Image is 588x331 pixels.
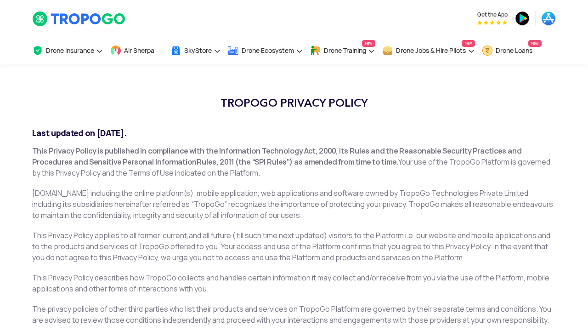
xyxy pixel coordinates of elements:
[32,92,556,114] h1: TROPOGO PRIVACY POLICY
[528,40,542,47] span: New
[32,230,556,263] p: This Privacy Policy applies to all former, current,and all future ( till such time next updated) ...
[396,47,466,54] span: Drone Jobs & Hire Pilots
[32,304,556,326] p: The privacy policies of other third parties who list their products and services on TropoGo Platf...
[32,11,126,27] img: TropoGo Logo
[170,37,221,64] a: SkyStore
[46,47,94,54] span: Drone Insurance
[462,40,475,47] span: New
[324,47,366,54] span: Drone Training
[228,37,303,64] a: Drone Ecosystem
[32,188,556,221] p: [DOMAIN_NAME] including the online platform(s), mobile application, web applications and software...
[32,37,103,64] a: Drone Insurance
[477,11,508,18] span: Get the App
[477,20,507,25] img: App Raking
[515,11,530,26] img: ic_playstore.png
[382,37,475,64] a: Drone Jobs & Hire PilotsNew
[32,146,521,167] strong: This Privacy Policy is published in compliance with the Information Technology Act, 2000, its Rul...
[496,47,532,54] span: Drone Loans
[242,47,294,54] span: Drone Ecosystem
[32,273,556,295] p: This Privacy Policy describes how TropoGo collects and handles certain information it may collect...
[310,37,375,64] a: Drone TrainingNew
[124,47,154,54] span: Air Sherpa
[482,37,542,64] a: Drone LoansNew
[541,11,556,26] img: ic_appstore.png
[184,47,212,54] span: SkyStore
[32,146,556,179] p: Your use of the TropoGo Platform is governed by this Privacy Policy and the Terms of Use indicate...
[110,37,164,64] a: Air Sherpa
[362,40,375,47] span: New
[32,128,556,139] h2: Last updated on [DATE].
